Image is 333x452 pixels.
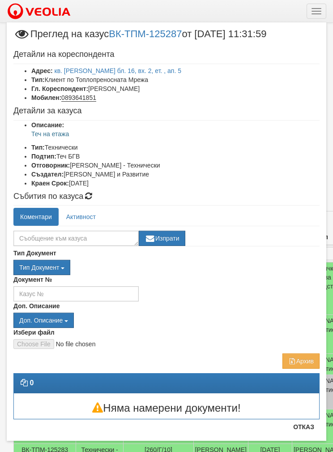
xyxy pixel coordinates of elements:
button: Доп. Описание [13,313,74,328]
h4: Детайли на кореспондента [13,50,320,59]
b: Мобилен: [31,94,61,101]
li: [PERSON_NAME] и Развитие [31,170,320,179]
h4: Детайли за казуса [13,107,320,116]
strong: 0 [30,379,34,387]
label: Документ № [13,275,52,284]
input: Казус № [13,286,139,301]
b: Краен Срок: [31,180,69,187]
li: [PERSON_NAME] [31,84,320,93]
h4: Събития по казуса [13,192,320,201]
p: Теч на етажа [31,129,320,138]
li: Теч БГВ [31,152,320,161]
b: Описание: [31,121,64,129]
b: Подтип: [31,153,56,160]
li: [DATE] [31,179,320,188]
li: Клиент по Топлопреносната Мрежа [31,75,320,84]
a: кв. [PERSON_NAME] бл. 16, вх. 2, ет. , ап. 5 [55,67,182,74]
b: Отговорник: [31,162,70,169]
a: Коментари [13,208,59,226]
li: [PERSON_NAME] - Технически [31,161,320,170]
button: Отказ [288,420,320,434]
span: Доп. Описание [19,317,63,324]
div: Двоен клик, за изчистване на избраната стойност. [13,313,320,328]
span: Преглед на казус от [DATE] 11:31:59 [13,29,266,46]
b: Тип: [31,144,45,151]
button: Архив [282,353,320,369]
button: Тип Документ [13,260,70,275]
label: Доп. Описание [13,301,60,310]
button: Изпрати [139,231,185,246]
b: Създател: [31,171,64,178]
a: ВК-ТПМ-125287 [109,28,182,39]
b: Адрес: [31,67,53,74]
label: Тип Документ [13,249,56,258]
li: Технически [31,143,320,152]
div: Двоен клик, за изчистване на избраната стойност. [13,260,320,275]
a: Активност [60,208,102,226]
label: Избери файл [13,328,55,337]
b: Тип: [31,76,45,83]
span: Тип Документ [19,264,59,271]
h3: Няма намерени документи! [14,402,319,414]
b: Гл. Кореспондент: [31,85,88,92]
